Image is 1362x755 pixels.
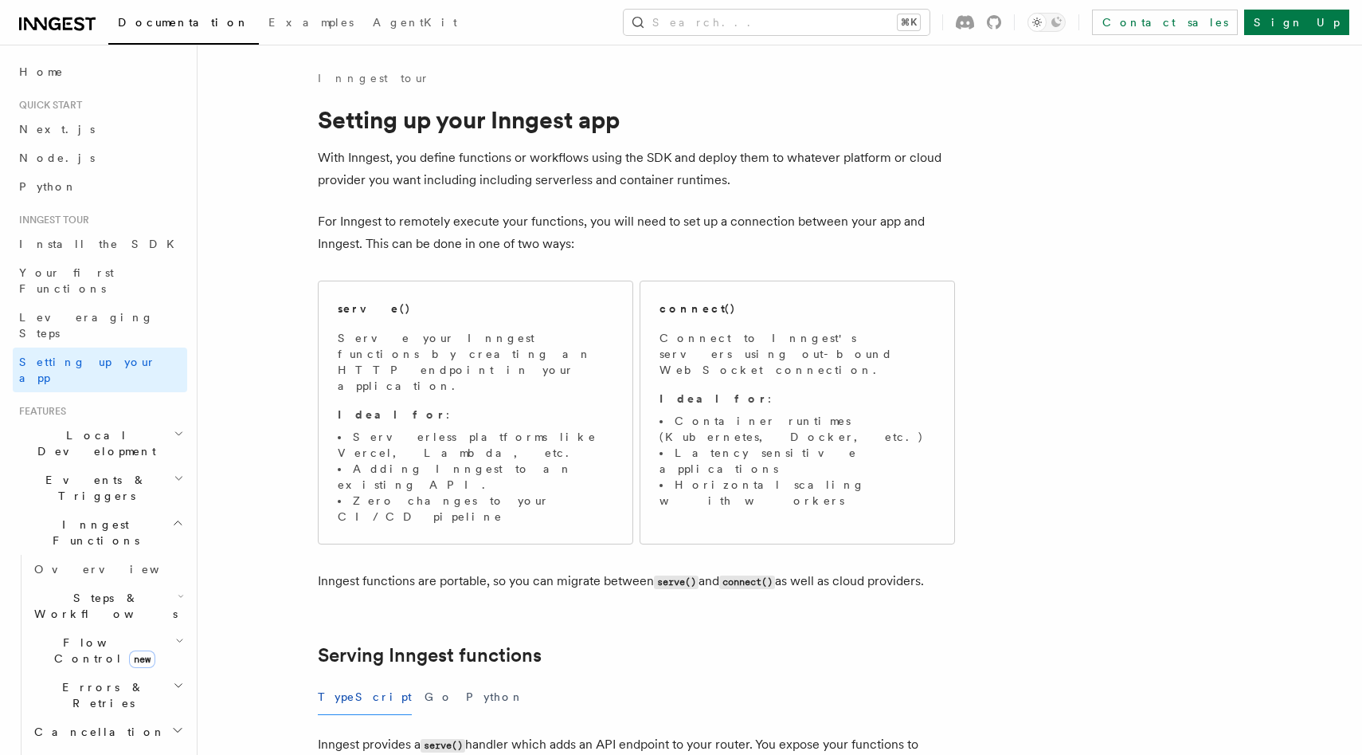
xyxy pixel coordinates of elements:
li: Serverless platforms like Vercel, Lambda, etc. [338,429,613,461]
span: Home [19,64,64,80]
button: Local Development [13,421,187,466]
button: Events & Triggers [13,466,187,510]
a: Overview [28,555,187,584]
button: Inngest Functions [13,510,187,555]
button: Flow Controlnew [28,628,187,673]
span: Install the SDK [19,238,184,250]
span: Your first Functions [19,266,114,295]
p: Serve your Inngest functions by creating an HTTP endpoint in your application. [338,330,613,394]
strong: Ideal for [659,392,768,405]
p: : [659,391,935,407]
span: Examples [268,16,354,29]
p: : [338,407,613,423]
li: Horizontal scaling with workers [659,477,935,509]
a: Install the SDK [13,230,187,258]
button: Cancellation [28,718,187,746]
span: Leveraging Steps [19,311,154,340]
a: Setting up your app [13,348,187,392]
span: Flow Control [28,635,175,667]
span: Python [19,180,77,193]
li: Zero changes to your CI/CD pipeline [338,493,613,525]
button: Errors & Retries [28,673,187,718]
a: Python [13,172,187,201]
span: AgentKit [373,16,457,29]
p: With Inngest, you define functions or workflows using the SDK and deploy them to whatever platfor... [318,147,955,191]
h1: Setting up your Inngest app [318,105,955,134]
a: Next.js [13,115,187,144]
a: Serving Inngest functions [318,644,542,667]
span: Steps & Workflows [28,590,178,622]
a: Examples [259,5,363,43]
a: Contact sales [1092,10,1238,35]
button: Search...⌘K [624,10,930,35]
span: Cancellation [28,724,166,740]
span: Quick start [13,99,82,112]
button: Steps & Workflows [28,584,187,628]
span: Documentation [118,16,249,29]
span: Inngest tour [13,214,89,226]
button: Toggle dark mode [1027,13,1066,32]
span: Setting up your app [19,356,156,384]
a: Sign Up [1244,10,1349,35]
span: Features [13,405,66,418]
span: Errors & Retries [28,679,173,711]
p: Connect to Inngest's servers using out-bound WebSocket connection. [659,330,935,378]
a: Leveraging Steps [13,303,187,348]
span: Inngest Functions [13,517,172,549]
a: serve()Serve your Inngest functions by creating an HTTP endpoint in your application.Ideal for:Se... [318,281,633,545]
a: connect()Connect to Inngest's servers using out-bound WebSocket connection.Ideal for:Container ru... [640,281,955,545]
li: Latency sensitive applications [659,445,935,477]
span: Local Development [13,427,174,459]
li: Container runtimes (Kubernetes, Docker, etc.) [659,413,935,445]
button: Python [466,679,524,715]
p: Inngest functions are portable, so you can migrate between and as well as cloud providers. [318,570,955,593]
code: connect() [719,576,775,589]
a: Your first Functions [13,258,187,303]
a: Inngest tour [318,70,429,86]
span: Overview [34,563,198,576]
code: serve() [421,739,465,753]
button: TypeScript [318,679,412,715]
h2: serve() [338,301,411,317]
a: Home [13,57,187,86]
li: Adding Inngest to an existing API. [338,461,613,493]
span: Node.js [19,151,95,164]
span: Events & Triggers [13,472,174,504]
a: Documentation [108,5,259,45]
span: Next.js [19,123,95,136]
code: serve() [654,576,699,589]
h2: connect() [659,301,736,317]
button: Go [425,679,453,715]
p: For Inngest to remotely execute your functions, you will need to set up a connection between your... [318,210,955,255]
a: AgentKit [363,5,467,43]
span: new [129,651,155,668]
a: Node.js [13,144,187,172]
kbd: ⌘K [898,14,920,30]
strong: Ideal for [338,408,446,421]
